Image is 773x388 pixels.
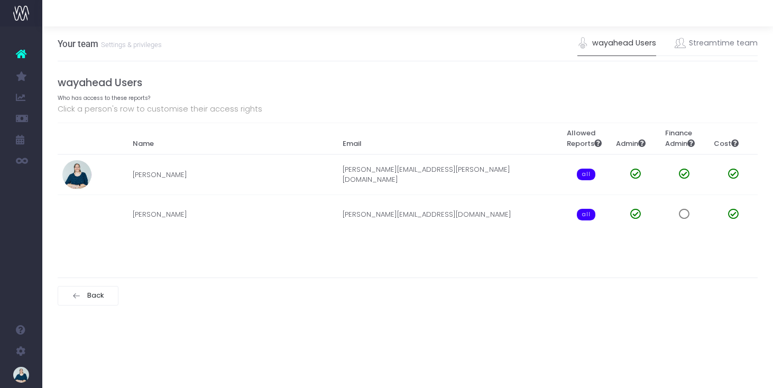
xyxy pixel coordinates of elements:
a: Back [58,286,119,306]
td: [PERSON_NAME] [127,154,337,195]
th: Admin [611,123,660,154]
th: Email [338,123,562,154]
img: profile_images [62,160,91,189]
small: Who has access to these reports? [58,93,150,102]
th: Name [127,123,337,154]
a: wayahead Users [577,31,656,56]
span: Back [84,291,105,300]
td: [PERSON_NAME][EMAIL_ADDRESS][DOMAIN_NAME] [338,195,562,234]
h4: wayahead Users [58,77,758,89]
span: all [577,209,595,220]
small: Settings & privileges [98,39,162,49]
td: [PERSON_NAME][EMAIL_ADDRESS][PERSON_NAME][DOMAIN_NAME] [338,154,562,195]
th: Finance Admin [660,123,709,154]
th: Allowed Reports [562,123,611,154]
td: [PERSON_NAME] [127,195,337,234]
h3: Your team [58,39,162,49]
th: Cost [709,123,758,154]
span: all [577,169,595,180]
img: profile_images [62,200,91,229]
a: Streamtime team [675,31,758,56]
p: Click a person's row to customise their access rights [58,103,758,115]
img: images/default_profile_image.png [13,367,29,383]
